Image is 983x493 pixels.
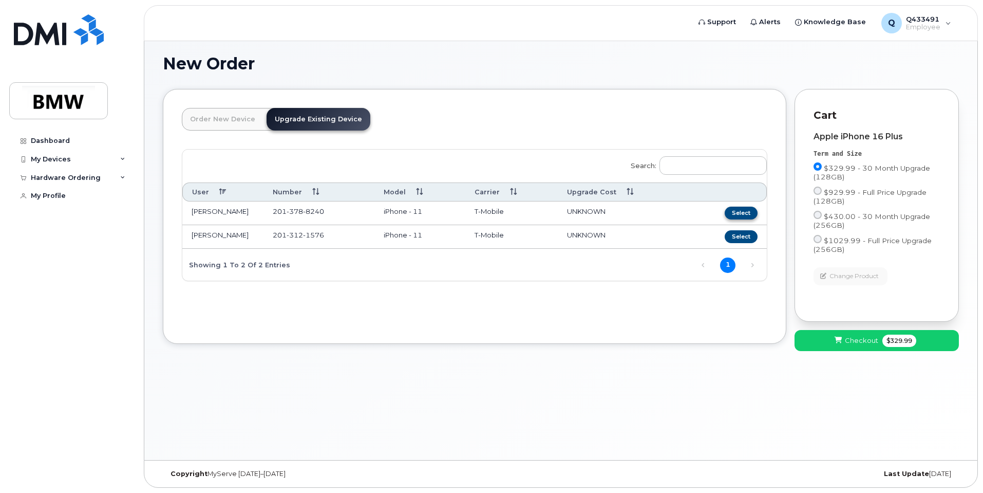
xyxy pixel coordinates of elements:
[814,164,930,181] span: $329.99 - 30 Month Upgrade (128GB)
[884,470,929,478] strong: Last Update
[182,182,263,202] th: User: activate to sort column descending
[725,207,758,220] button: Select
[163,54,959,72] h1: New Order
[814,188,927,205] span: $929.99 - Full Price Upgrade (128GB)
[465,182,557,202] th: Carrier: activate to sort column ascending
[814,235,822,243] input: $1029.99 - Full Price Upgrade (256GB)
[558,182,687,202] th: Upgrade Cost: activate to sort column ascending
[814,236,932,253] span: $1029.99 - Full Price Upgrade (256GB)
[171,470,207,478] strong: Copyright
[374,182,466,202] th: Model: activate to sort column ascending
[567,231,606,239] span: UNKNOWN
[693,470,959,478] div: [DATE]
[465,202,557,225] td: T-Mobile
[814,108,940,123] p: Cart
[814,150,940,158] div: Term and Size
[374,202,466,225] td: iPhone - 11
[182,225,263,249] td: [PERSON_NAME]
[465,225,557,249] td: T-Mobile
[938,448,975,485] iframe: Messenger Launcher
[182,255,290,273] div: Showing 1 to 2 of 2 entries
[814,162,822,171] input: $329.99 - 30 Month Upgrade (128GB)
[814,132,940,141] div: Apple iPhone 16 Plus
[795,330,959,351] button: Checkout $329.99
[567,207,606,215] span: UNKNOWN
[814,211,822,219] input: $430.00 - 30 Month Upgrade (256GB)
[659,156,767,175] input: Search:
[814,212,930,229] span: $430.00 - 30 Month Upgrade (256GB)
[163,470,428,478] div: MyServe [DATE]–[DATE]
[745,258,760,273] a: Next
[303,207,324,215] span: 8240
[695,258,711,273] a: Previous
[263,182,374,202] th: Number: activate to sort column ascending
[845,336,878,345] span: Checkout
[273,207,324,215] span: 201
[720,258,735,273] a: 1
[273,231,324,239] span: 201
[374,225,466,249] td: iPhone - 11
[287,207,303,215] span: 378
[267,108,370,131] a: Upgrade Existing Device
[624,150,767,178] label: Search:
[182,202,263,225] td: [PERSON_NAME]
[814,187,822,195] input: $929.99 - Full Price Upgrade (128GB)
[182,108,263,131] a: Order New Device
[829,271,879,281] span: Change Product
[725,230,758,243] button: Select
[882,335,916,347] span: $329.99
[814,267,887,285] button: Change Product
[287,231,303,239] span: 312
[303,231,324,239] span: 1576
